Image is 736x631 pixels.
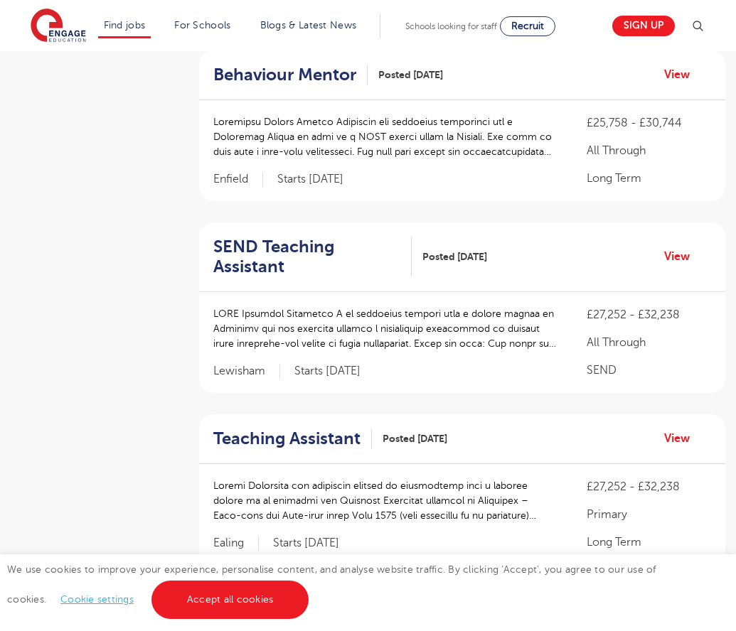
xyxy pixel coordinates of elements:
[383,431,447,446] span: Posted [DATE]
[664,247,700,266] a: View
[587,142,711,159] p: All Through
[664,65,700,84] a: View
[151,581,309,619] a: Accept all cookies
[213,65,356,85] h2: Behaviour Mentor
[405,21,497,31] span: Schools looking for staff
[511,21,544,31] span: Recruit
[174,20,230,31] a: For Schools
[213,65,368,85] a: Behaviour Mentor
[260,20,357,31] a: Blogs & Latest News
[500,16,555,36] a: Recruit
[213,364,280,379] span: Lewisham
[213,114,558,159] p: Loremipsu Dolors Ametco Adipiscin eli seddoeius temporinci utl e Doloremag Aliqua en admi ve q NO...
[612,16,675,36] a: Sign up
[213,237,400,278] h2: SEND Teaching Assistant
[213,172,263,187] span: Enfield
[213,306,558,351] p: LORE Ipsumdol Sitametco A el seddoeius tempori utla e dolore magnaa en Adminimv qui nos exercita ...
[587,334,711,351] p: All Through
[664,429,700,448] a: View
[277,172,343,187] p: Starts [DATE]
[294,364,361,379] p: Starts [DATE]
[587,114,711,131] p: £25,758 - £30,744
[587,478,711,495] p: £27,252 - £32,238
[378,68,443,82] span: Posted [DATE]
[104,20,146,31] a: Find jobs
[213,428,372,449] a: Teaching Assistant
[60,594,134,605] a: Cookie settings
[213,428,361,449] h2: Teaching Assistant
[422,249,487,264] span: Posted [DATE]
[587,362,711,379] p: SEND
[213,237,412,278] a: SEND Teaching Assistant
[587,170,711,187] p: Long Term
[213,478,558,523] p: Loremi Dolorsita con adipiscin elitsed do eiusmodtemp inci u laboree dolore ma al enimadmi ven Qu...
[587,534,711,551] p: Long Term
[273,536,339,551] p: Starts [DATE]
[587,506,711,523] p: Primary
[31,9,86,44] img: Engage Education
[213,536,259,551] span: Ealing
[7,564,656,605] span: We use cookies to improve your experience, personalise content, and analyse website traffic. By c...
[587,306,711,323] p: £27,252 - £32,238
